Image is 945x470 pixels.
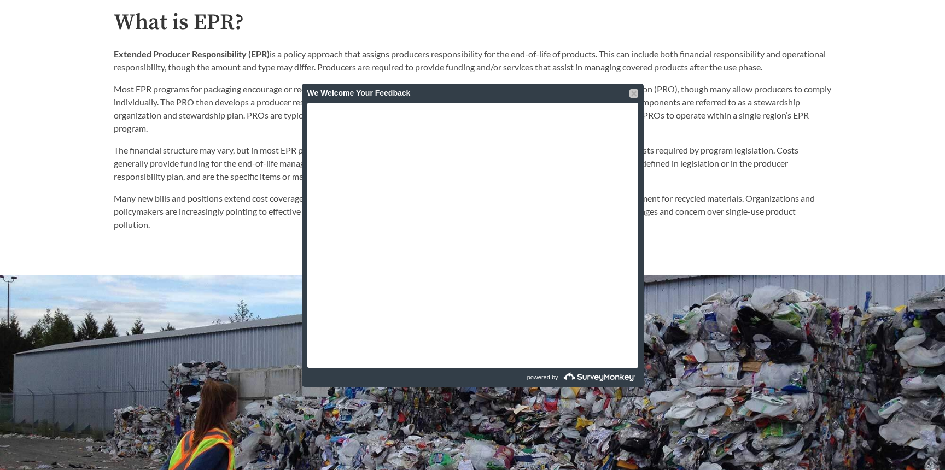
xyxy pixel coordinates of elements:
p: The financial structure may vary, but in most EPR programs producers pay fees to the PRO. The PRO... [114,144,831,183]
h2: What is EPR? [114,10,831,35]
span: powered by [527,368,558,387]
strong: Extended Producer Responsibility (EPR) [114,49,270,59]
p: Most EPR programs for packaging encourage or require producers of packaging products to join a co... [114,83,831,135]
a: powered by [474,368,638,387]
p: is a policy approach that assigns producers responsibility for the end-of-life of products. This ... [114,48,831,74]
p: Many new bills and positions extend cost coverage to include outreach and education, infrastructu... [114,192,831,231]
div: We Welcome Your Feedback [307,84,638,103]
